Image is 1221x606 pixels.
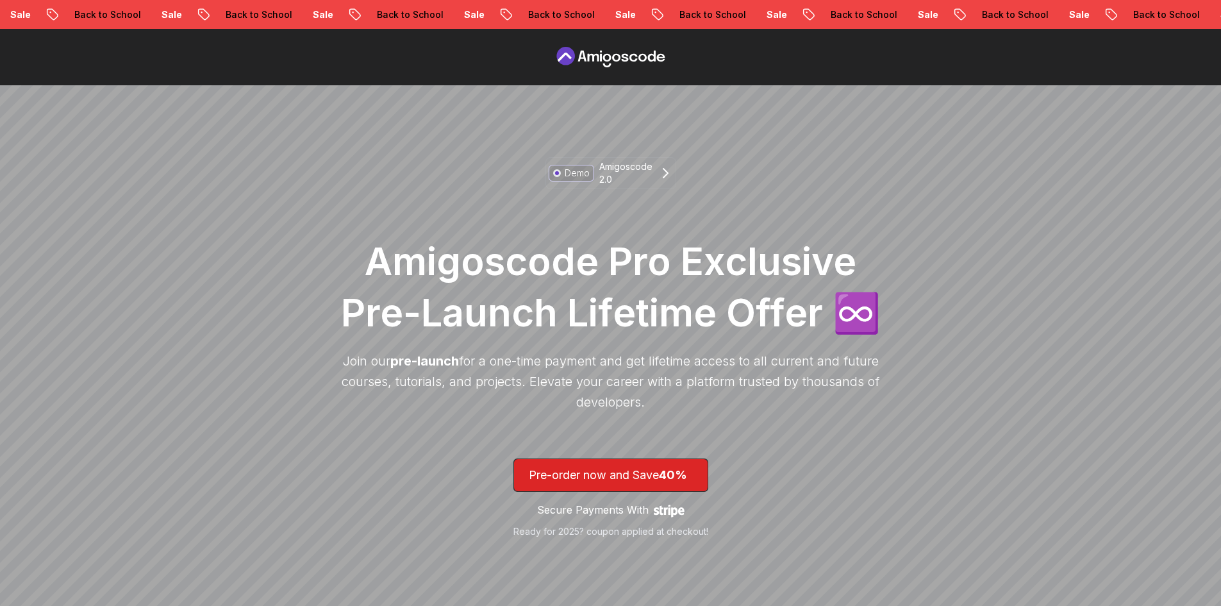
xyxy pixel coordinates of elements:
[880,8,921,21] p: Sale
[577,8,619,21] p: Sale
[642,8,729,21] p: Back to School
[339,8,426,21] p: Back to School
[490,8,577,21] p: Back to School
[335,351,886,412] p: Join our for a one-time payment and get lifetime access to all current and future courses, tutori...
[275,8,316,21] p: Sale
[188,8,275,21] p: Back to School
[729,8,770,21] p: Sale
[335,235,886,338] h1: Amigoscode Pro Exclusive Pre-Launch Lifetime Offer ♾️
[565,167,590,180] p: Demo
[537,502,649,518] p: Secure Payments With
[1095,8,1183,21] p: Back to School
[529,466,693,484] p: Pre-order now and Save
[944,8,1031,21] p: Back to School
[1031,8,1072,21] p: Sale
[124,8,165,21] p: Sale
[659,468,687,482] span: 40%
[426,8,467,21] p: Sale
[513,525,708,538] p: Ready for 2025? coupon applied at checkout!
[513,459,708,538] a: lifetime-access
[390,353,459,369] span: pre-launch
[599,160,652,186] p: Amigoscode 2.0
[793,8,880,21] p: Back to School
[545,157,676,189] a: DemoAmigoscode 2.0
[37,8,124,21] p: Back to School
[553,47,669,67] a: Pre Order page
